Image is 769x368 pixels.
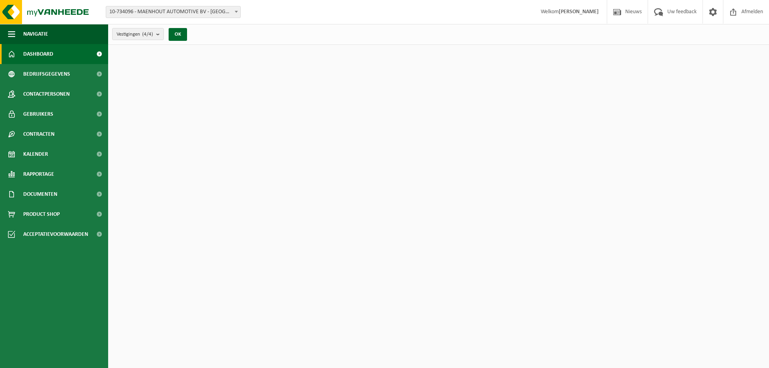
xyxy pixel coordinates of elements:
[23,84,70,104] span: Contactpersonen
[23,104,53,124] span: Gebruikers
[106,6,240,18] span: 10-734096 - MAENHOUT AUTOMOTIVE BV - BRUGGE
[23,184,57,204] span: Documenten
[106,6,241,18] span: 10-734096 - MAENHOUT AUTOMOTIVE BV - BRUGGE
[23,124,54,144] span: Contracten
[23,44,53,64] span: Dashboard
[23,24,48,44] span: Navigatie
[169,28,187,41] button: OK
[142,32,153,37] count: (4/4)
[23,144,48,164] span: Kalender
[559,9,599,15] strong: [PERSON_NAME]
[112,28,164,40] button: Vestigingen(4/4)
[23,224,88,244] span: Acceptatievoorwaarden
[117,28,153,40] span: Vestigingen
[23,64,70,84] span: Bedrijfsgegevens
[23,164,54,184] span: Rapportage
[23,204,60,224] span: Product Shop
